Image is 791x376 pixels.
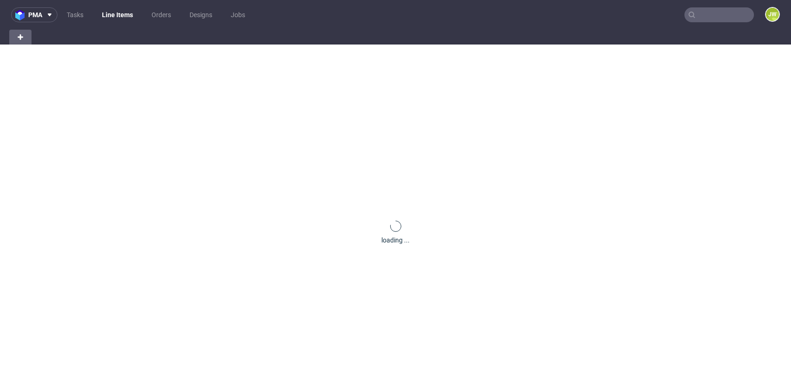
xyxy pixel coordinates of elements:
[146,7,177,22] a: Orders
[381,236,410,245] div: loading ...
[28,12,42,18] span: pma
[15,10,28,20] img: logo
[184,7,218,22] a: Designs
[96,7,139,22] a: Line Items
[11,7,57,22] button: pma
[225,7,251,22] a: Jobs
[61,7,89,22] a: Tasks
[766,8,779,21] figcaption: JW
